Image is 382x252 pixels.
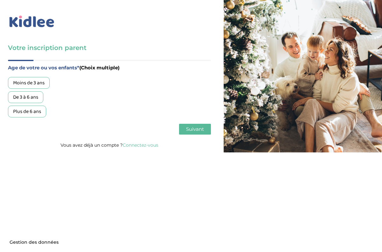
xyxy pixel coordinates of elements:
p: Vous avez déjà un compte ? [8,141,211,149]
a: Connectez-vous [123,142,158,148]
button: Suivant [179,124,211,135]
label: Age de votre ou vos enfants* [8,64,211,72]
span: Gestion des données [10,240,59,245]
div: De 3 à 6 ans [8,91,43,103]
div: Moins de 3 ans [8,77,50,89]
button: Précédent [8,124,38,135]
h3: Votre inscription parent [8,43,211,52]
img: logo_kidlee_bleu [8,14,56,29]
button: Gestion des données [6,236,62,249]
span: (Choix multiple) [79,65,119,71]
span: Suivant [186,126,204,132]
div: Plus de 6 ans [8,106,46,117]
